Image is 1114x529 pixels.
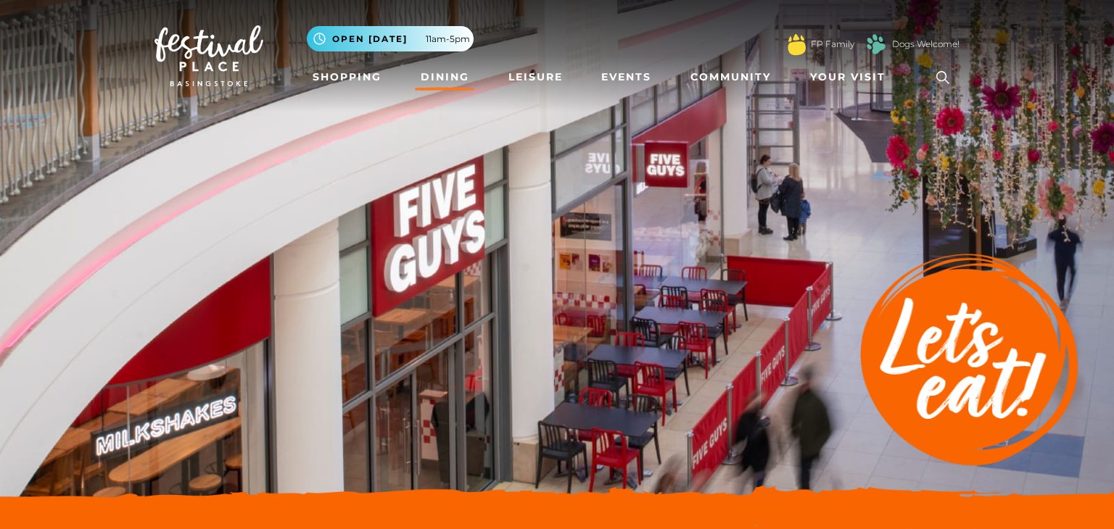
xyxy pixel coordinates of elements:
[307,64,387,91] a: Shopping
[685,64,777,91] a: Community
[415,64,475,91] a: Dining
[595,64,657,91] a: Events
[804,64,899,91] a: Your Visit
[307,26,474,51] button: Open [DATE] 11am-5pm
[332,33,408,46] span: Open [DATE]
[811,38,854,51] a: FP Family
[426,33,470,46] span: 11am-5pm
[154,25,263,86] img: Festival Place Logo
[503,64,569,91] a: Leisure
[810,70,886,85] span: Your Visit
[892,38,960,51] a: Dogs Welcome!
